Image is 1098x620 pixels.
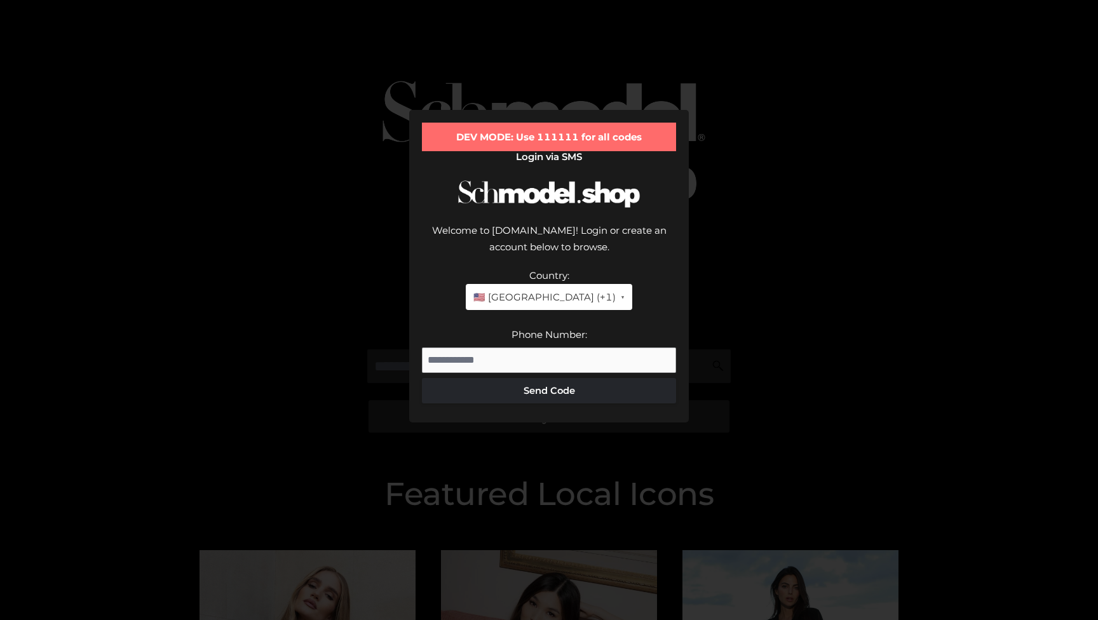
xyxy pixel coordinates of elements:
label: Phone Number: [512,328,587,340]
button: Send Code [422,378,676,403]
label: Country: [529,269,569,281]
div: Welcome to [DOMAIN_NAME]! Login or create an account below to browse. [422,222,676,267]
h2: Login via SMS [422,151,676,163]
img: Schmodel Logo [454,169,644,219]
span: 🇺🇸 [GEOGRAPHIC_DATA] (+1) [473,289,616,306]
div: DEV MODE: Use 111111 for all codes [422,123,676,152]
